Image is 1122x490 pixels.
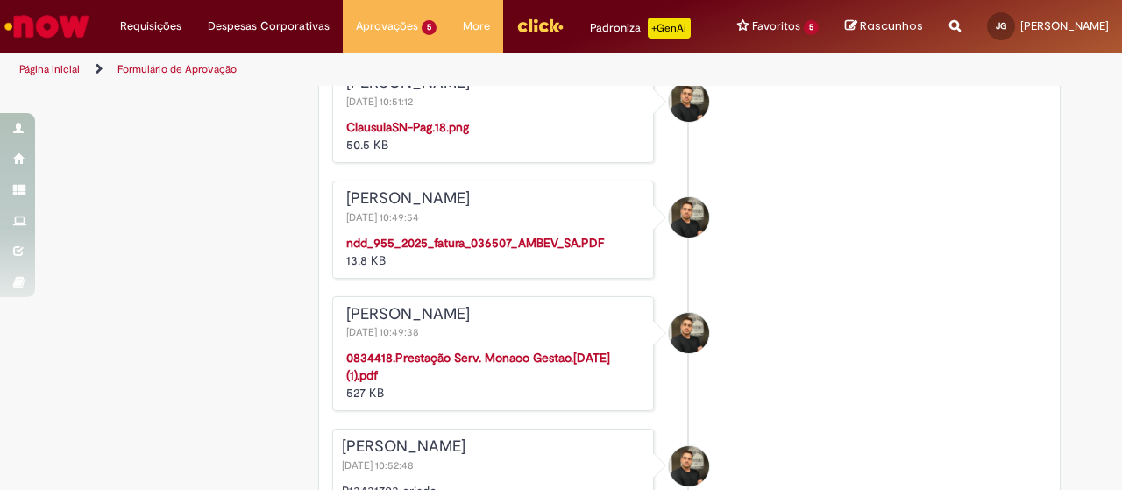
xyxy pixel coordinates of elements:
img: ServiceNow [2,9,92,44]
span: Requisições [120,18,181,35]
span: [DATE] 10:52:48 [342,458,417,472]
div: Pedro Adolfo Ferraz De Araujo Torati [669,197,709,238]
span: Rascunhos [860,18,923,34]
a: ClausulaSN-Pag.18.png [346,119,469,135]
a: Página inicial [19,62,80,76]
span: [DATE] 10:51:12 [346,95,416,109]
div: Pedro Adolfo Ferraz De Araujo Torati [669,82,709,122]
img: click_logo_yellow_360x200.png [516,12,564,39]
a: Formulário de Aprovação [117,62,237,76]
div: Pedro Adolfo Ferraz De Araujo Torati [669,313,709,353]
span: [DATE] 10:49:54 [346,210,423,224]
a: 0834418.Prestação Serv. Monaco Gestao.[DATE] (1).pdf [346,350,610,383]
div: Pedro Adolfo Ferraz De Araujo Torati [669,446,709,486]
span: JG [996,20,1006,32]
div: 527 KB [346,349,645,401]
span: [PERSON_NAME] [1020,18,1109,33]
a: Rascunhos [845,18,923,35]
a: ndd_955_2025_fatura_036507_AMBEV_SA.PDF [346,235,604,251]
div: Padroniza [590,18,691,39]
div: 13.8 KB [346,234,645,269]
span: [DATE] 10:49:38 [346,325,423,339]
span: 5 [804,20,819,35]
div: [PERSON_NAME] [346,190,645,208]
span: Despesas Corporativas [208,18,330,35]
div: [PERSON_NAME] [342,438,645,456]
span: Aprovações [356,18,418,35]
div: [PERSON_NAME] [346,306,645,323]
ul: Trilhas de página [13,53,735,86]
span: Favoritos [752,18,800,35]
span: More [463,18,490,35]
p: +GenAi [648,18,691,39]
div: 50.5 KB [346,118,645,153]
span: 5 [422,20,437,35]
